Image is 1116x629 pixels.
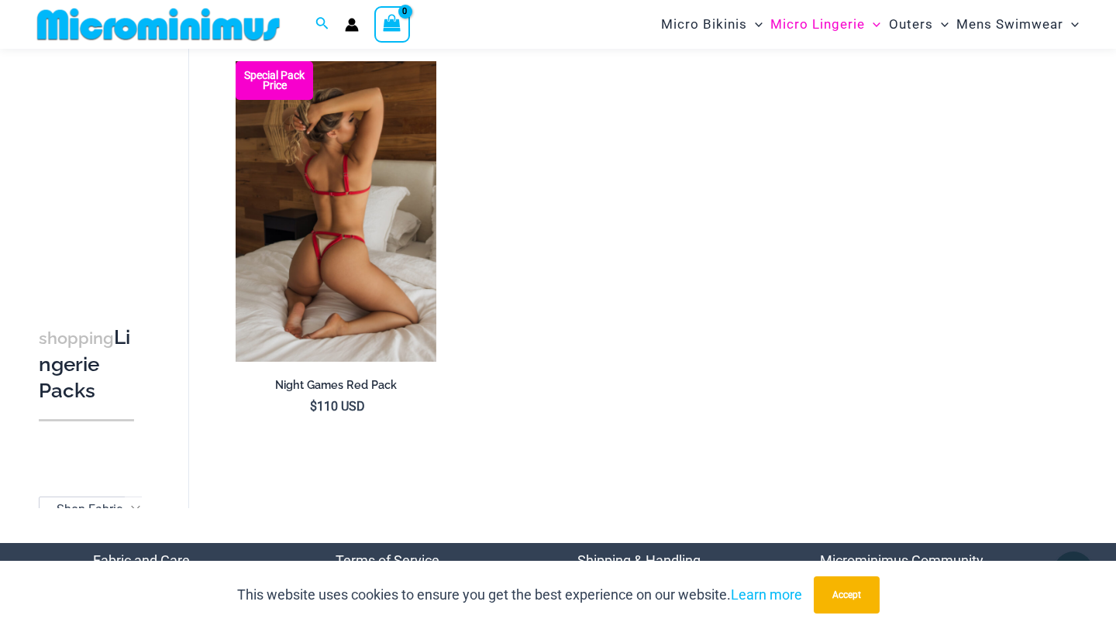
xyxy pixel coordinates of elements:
[657,5,766,44] a: Micro BikinisMenu ToggleMenu Toggle
[336,552,439,569] a: Terms of Service
[655,2,1085,46] nav: Site Navigation
[50,502,152,517] span: - Shop Fabric Type
[345,18,359,32] a: Account icon link
[731,586,802,603] a: Learn more
[310,399,317,414] span: $
[236,378,436,398] a: Night Games Red Pack
[374,6,410,42] a: View Shopping Cart, empty
[236,378,436,393] h2: Night Games Red Pack
[956,5,1063,44] span: Mens Swimwear
[952,5,1083,44] a: Mens SwimwearMenu ToggleMenu Toggle
[661,5,747,44] span: Micro Bikinis
[820,552,983,569] a: Microminimus Community
[1063,5,1079,44] span: Menu Toggle
[237,583,802,607] p: This website uses cookies to ensure you get the best experience on our website.
[865,5,880,44] span: Menu Toggle
[885,5,952,44] a: OutersMenu ToggleMenu Toggle
[39,328,114,348] span: shopping
[766,5,884,44] a: Micro LingerieMenu ToggleMenu Toggle
[889,5,933,44] span: Outers
[814,576,880,614] button: Accept
[310,399,365,414] bdi: 110 USD
[315,15,329,34] a: Search icon link
[577,552,701,569] a: Shipping & Handling
[770,5,865,44] span: Micro Lingerie
[933,5,949,44] span: Menu Toggle
[40,497,146,521] span: - Shop Fabric Type
[236,61,436,362] img: Night Games Red 1133 Bralette 6133 Thong 06
[747,5,763,44] span: Menu Toggle
[39,325,134,404] h3: Lingerie Packs
[93,552,190,569] a: Fabric and Care
[236,61,436,362] a: Night Games Red 1133 Bralette 6133 Thong 04 Night Games Red 1133 Bralette 6133 Thong 06Night Game...
[236,70,313,91] b: Special Pack Price
[31,7,286,42] img: MM SHOP LOGO FLAT
[39,497,147,522] span: - Shop Fabric Type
